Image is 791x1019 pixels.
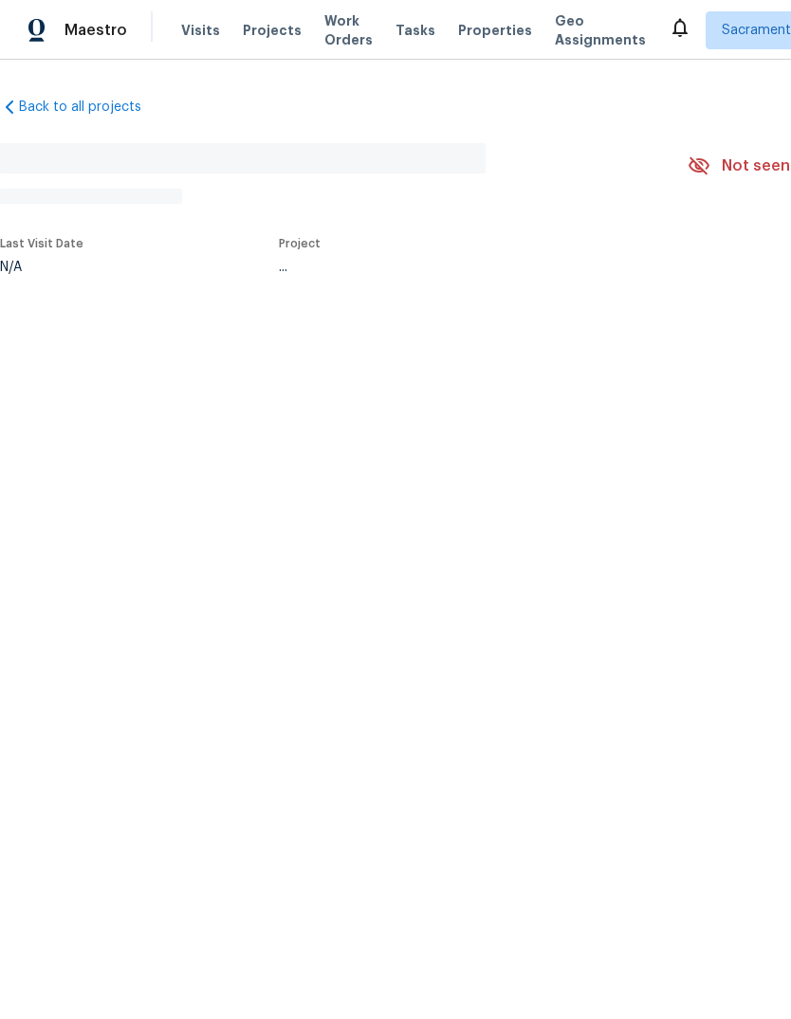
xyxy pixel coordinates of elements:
[279,238,321,249] span: Project
[555,11,646,49] span: Geo Assignments
[395,24,435,37] span: Tasks
[279,261,643,274] div: ...
[243,21,302,40] span: Projects
[64,21,127,40] span: Maestro
[181,21,220,40] span: Visits
[458,21,532,40] span: Properties
[324,11,373,49] span: Work Orders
